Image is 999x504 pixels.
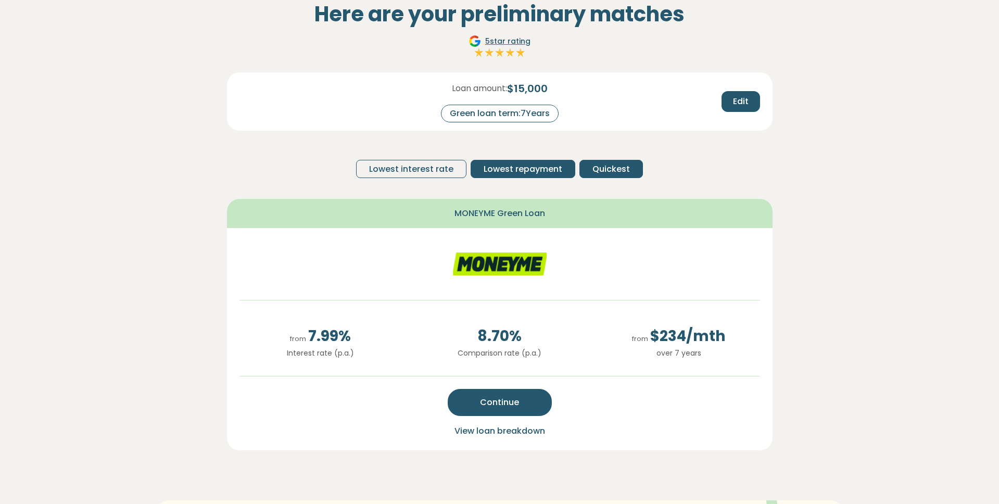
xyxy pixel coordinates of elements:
span: $ 15,000 [507,81,548,96]
span: 7.99 % [239,325,402,347]
button: Continue [448,389,552,416]
img: Full star [505,47,515,58]
span: Loan amount: [452,82,507,95]
img: moneyme logo [453,241,547,287]
h2: Here are your preliminary matches [227,2,773,27]
span: $ 234 /mth [598,325,760,347]
button: Edit [722,91,760,112]
p: Interest rate (p.a.) [239,347,402,359]
span: Lowest repayment [484,163,562,175]
button: View loan breakdown [451,424,548,438]
span: 8.70 % [419,325,581,347]
span: Continue [480,396,519,409]
button: Lowest repayment [471,160,575,178]
img: Full star [515,47,526,58]
p: over 7 years [598,347,760,359]
button: Lowest interest rate [356,160,466,178]
div: Green loan term: 7 Years [441,105,559,122]
span: MONEYME Green Loan [454,207,545,220]
span: from [632,334,648,343]
a: Google5star ratingFull starFull starFull starFull starFull star [467,35,532,60]
img: Full star [495,47,505,58]
img: Google [469,35,481,47]
span: from [290,334,306,343]
button: Quickest [579,160,643,178]
span: View loan breakdown [454,425,545,437]
img: Full star [474,47,484,58]
span: Edit [733,95,749,108]
span: Lowest interest rate [369,163,453,175]
span: 5 star rating [485,36,530,47]
p: Comparison rate (p.a.) [419,347,581,359]
span: Quickest [592,163,630,175]
img: Full star [484,47,495,58]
